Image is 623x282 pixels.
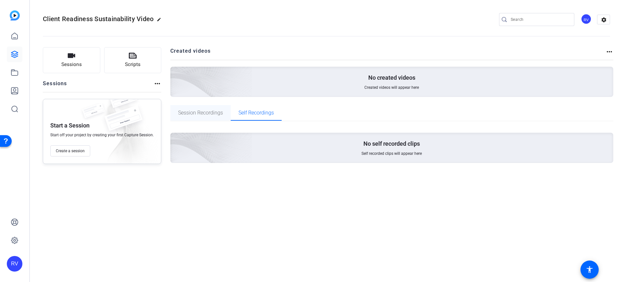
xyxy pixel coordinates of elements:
span: Created videos will appear here [364,85,419,90]
span: Self recorded clips will appear here [361,151,422,156]
span: Session Recordings [178,110,223,115]
mat-icon: accessibility [586,266,593,274]
mat-icon: more_horiz [605,48,613,56]
img: fake-session.png [99,106,148,138]
span: Start off your project by creating your first Capture Session. [50,132,154,138]
img: Creted videos background [98,2,252,143]
span: Create a session [56,148,85,154]
h2: Created videos [170,47,606,60]
button: Scripts [104,47,162,73]
img: fake-session.png [105,89,141,113]
mat-icon: settings [597,15,610,25]
ngx-avatar: Rebecca Vokolos [581,14,592,25]
img: fake-session.png [79,103,108,122]
span: Self Recordings [238,110,274,115]
span: Client Readiness Sustainability Video [43,15,153,23]
div: RV [581,14,592,24]
img: Creted videos background [98,68,252,209]
mat-icon: edit [157,17,165,25]
span: Sessions [61,61,82,68]
input: Search [511,16,569,23]
h2: Sessions [43,80,67,92]
span: Scripts [125,61,140,68]
div: RV [7,256,22,272]
p: No self recorded clips [363,140,420,148]
p: Start a Session [50,122,90,129]
button: Create a session [50,145,90,156]
button: Sessions [43,47,100,73]
img: embarkstudio-empty-session.png [95,97,158,167]
p: No created videos [368,74,415,82]
mat-icon: more_horiz [153,80,161,87]
img: blue-gradient.svg [10,10,20,20]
